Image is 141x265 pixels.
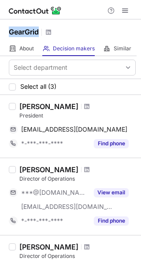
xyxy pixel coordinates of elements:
[19,242,78,251] div: [PERSON_NAME]
[9,26,39,37] h1: GearGrid
[19,165,78,174] div: [PERSON_NAME]
[19,112,136,120] div: President
[14,63,67,72] div: Select department
[21,125,127,133] span: [EMAIL_ADDRESS][DOMAIN_NAME]
[21,203,113,211] span: [EMAIL_ADDRESS][DOMAIN_NAME]
[19,252,136,260] div: Director of Operations
[21,189,89,197] span: ***@[DOMAIN_NAME]
[94,139,129,148] button: Reveal Button
[19,45,34,52] span: About
[53,45,95,52] span: Decision makers
[9,5,62,16] img: ContactOut v5.3.10
[19,102,78,111] div: [PERSON_NAME]
[20,83,56,90] span: Select all (3)
[19,175,136,183] div: Director of Operations
[114,45,131,52] span: Similar
[94,188,129,197] button: Reveal Button
[94,216,129,225] button: Reveal Button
